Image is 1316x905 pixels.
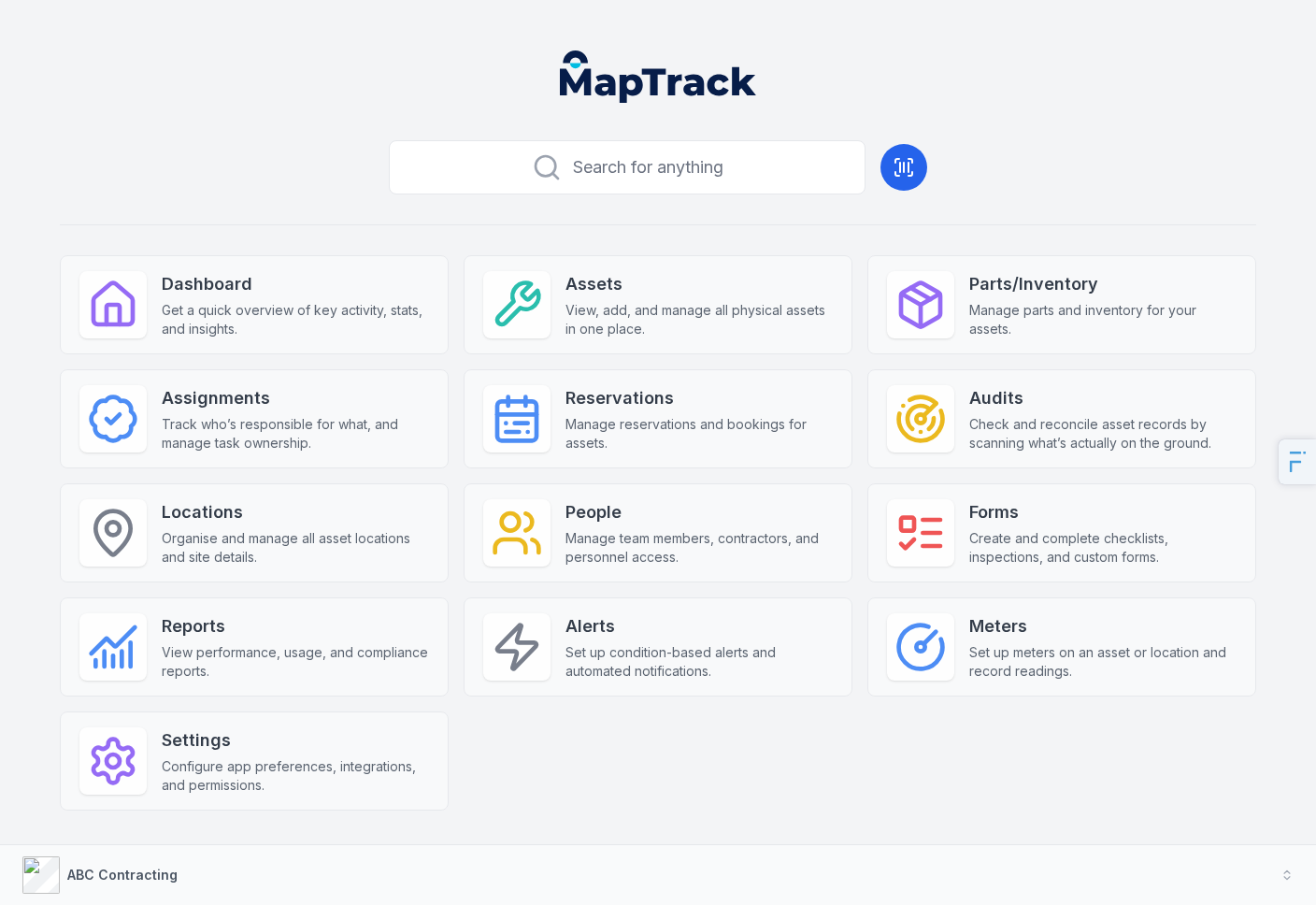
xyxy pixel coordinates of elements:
[60,255,449,354] a: DashboardGet a quick overview of key activity, stats, and insights.
[162,301,429,338] span: Get a quick overview of key activity, stats, and insights.
[573,154,723,180] span: Search for anything
[867,483,1256,582] a: FormsCreate and complete checklists, inspections, and custom forms.
[162,499,429,525] strong: Locations
[162,757,429,795] span: Configure app preferences, integrations, and permissions.
[464,597,852,697] a: AlertsSet up condition-based alerts and automated notifications.
[565,643,833,681] span: Set up condition-based alerts and automated notifications.
[969,415,1237,452] span: Check and reconcile asset records by scanning what’s actually on the ground.
[969,271,1237,297] strong: Parts/Inventory
[969,643,1237,681] span: Set up meters on an asset or location and record readings.
[464,483,852,582] a: PeopleManage team members, contractors, and personnel access.
[565,499,833,525] strong: People
[969,301,1237,338] span: Manage parts and inventory for your assets.
[464,255,852,354] a: AssetsView, add, and manage all physical assets in one place.
[565,301,833,338] span: View, add, and manage all physical assets in one place.
[867,369,1256,468] a: AuditsCheck and reconcile asset records by scanning what’s actually on the ground.
[162,415,429,452] span: Track who’s responsible for what, and manage task ownership.
[867,597,1256,697] a: MetersSet up meters on an asset or location and record readings.
[969,385,1237,411] strong: Audits
[162,385,429,411] strong: Assignments
[969,529,1237,567] span: Create and complete checklists, inspections, and custom forms.
[162,529,429,567] span: Organise and manage all asset locations and site details.
[162,643,429,681] span: View performance, usage, and compliance reports.
[162,271,429,297] strong: Dashboard
[969,499,1237,525] strong: Forms
[969,613,1237,639] strong: Meters
[162,613,429,639] strong: Reports
[530,50,786,103] nav: Global
[60,711,449,811] a: SettingsConfigure app preferences, integrations, and permissions.
[565,271,833,297] strong: Assets
[464,369,852,468] a: ReservationsManage reservations and bookings for assets.
[162,727,429,754] strong: Settings
[565,613,833,639] strong: Alerts
[867,255,1256,354] a: Parts/InventoryManage parts and inventory for your assets.
[565,385,833,411] strong: Reservations
[565,415,833,452] span: Manage reservations and bookings for assets.
[60,369,449,468] a: AssignmentsTrack who’s responsible for what, and manage task ownership.
[389,140,865,194] button: Search for anything
[565,529,833,567] span: Manage team members, contractors, and personnel access.
[60,597,449,697] a: ReportsView performance, usage, and compliance reports.
[60,483,449,582] a: LocationsOrganise and manage all asset locations and site details.
[67,867,178,883] strong: ABC Contracting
